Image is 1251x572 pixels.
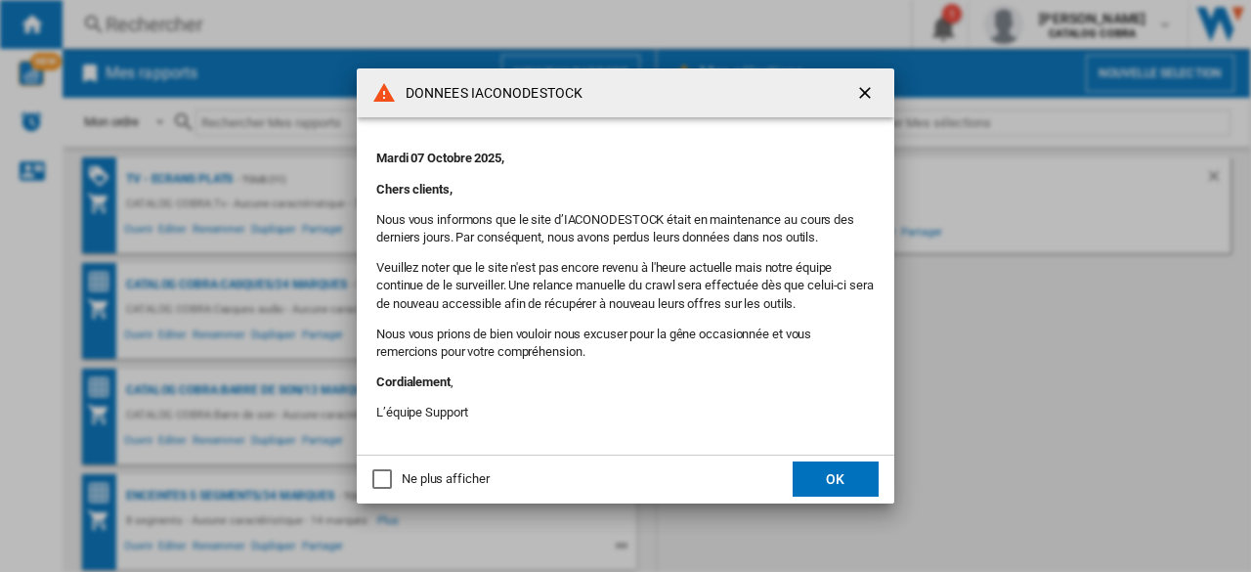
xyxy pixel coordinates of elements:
[376,182,453,197] b: Chers clients,
[847,73,886,112] button: getI18NText('BUTTONS.CLOSE_DIALOG')
[793,462,879,497] button: OK
[376,374,875,391] p: ,
[376,151,504,165] b: Mardi 07 Octobre 2025,
[372,470,489,489] md-checkbox: Ne plus afficher
[402,470,489,488] div: Ne plus afficher
[376,326,875,361] p: Nous vous prions de bien vouloir nous excuser pour la gêne occasionnée et vous remercions pour vo...
[396,84,582,104] h4: DONNEES IACONODESTOCK
[376,404,875,421] p: L’équipe Support
[376,211,875,246] p: Nous vous informons que le site d’IACONODESTOCK était en maintenance au cours des derniers jours....
[376,374,451,389] b: Cordialement
[855,83,879,107] ng-md-icon: getI18NText('BUTTONS.CLOSE_DIALOG')
[376,259,875,313] p: Veuillez noter que le site n'est pas encore revenu à l'heure actuelle mais notre équipe continue ...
